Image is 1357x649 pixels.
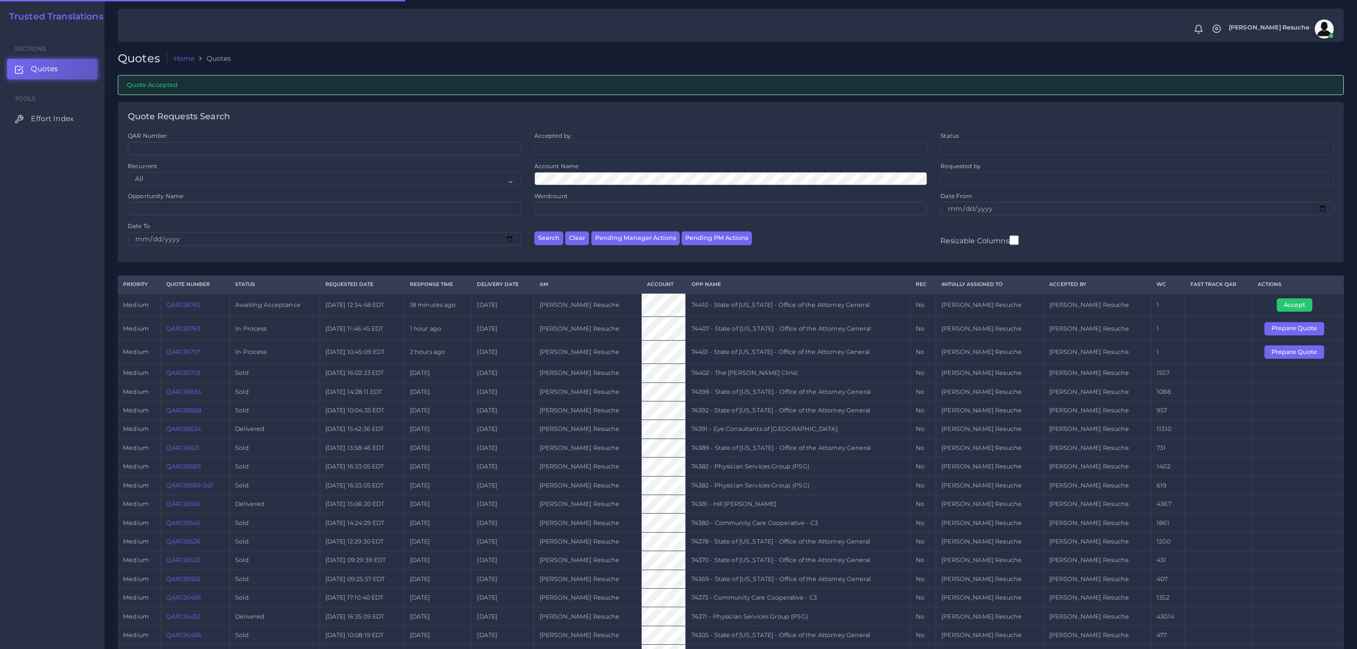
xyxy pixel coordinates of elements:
[910,439,936,457] td: No
[686,293,910,317] td: 74410 - State of [US_STATE] - Office of the Attorney General
[229,532,320,551] td: Sold
[1151,382,1185,401] td: 1088
[936,626,1044,644] td: [PERSON_NAME] Resuche
[534,317,642,340] td: [PERSON_NAME] Resuche
[534,495,642,514] td: [PERSON_NAME] Resuche
[534,476,642,495] td: [PERSON_NAME] Resuche
[404,589,472,607] td: [DATE]
[910,340,936,363] td: No
[940,234,1018,246] label: Resizable Columns
[320,420,404,439] td: [DATE] 15:42:36 EDT
[320,532,404,551] td: [DATE] 12:29:30 EDT
[936,476,1044,495] td: [PERSON_NAME] Resuche
[534,382,642,401] td: [PERSON_NAME] Resuche
[910,551,936,570] td: No
[166,594,201,601] a: QAR126459
[118,276,161,293] th: Priority
[686,570,910,588] td: 74369 - State of [US_STATE] - Office of the Attorney General
[166,325,200,332] a: QAR126763
[686,340,910,363] td: 74401 - State of [US_STATE] - Office of the Attorney General
[534,192,568,200] label: Wordcount
[166,388,201,395] a: QAR126693
[910,607,936,626] td: No
[472,382,534,401] td: [DATE]
[910,317,936,340] td: No
[123,301,149,308] span: medium
[7,59,97,79] a: Quotes
[320,476,404,495] td: [DATE] 16:33:05 EDT
[404,382,472,401] td: [DATE]
[1044,458,1151,476] td: [PERSON_NAME] Resuche
[936,570,1044,588] td: [PERSON_NAME] Resuche
[1044,570,1151,588] td: [PERSON_NAME] Resuche
[472,340,534,363] td: [DATE]
[472,293,534,317] td: [DATE]
[123,463,149,470] span: medium
[1151,607,1185,626] td: 43014
[118,75,1344,95] div: Quote Accepted
[936,514,1044,532] td: [PERSON_NAME] Resuche
[229,401,320,420] td: Sold
[229,382,320,401] td: Sold
[1151,364,1185,382] td: 1557
[320,317,404,340] td: [DATE] 11:46:45 EDT
[686,514,910,532] td: 74380 - Community Care Cooperative - C3
[1151,532,1185,551] td: 1200
[2,11,104,22] a: Trusted Translations
[472,439,534,457] td: [DATE]
[472,607,534,626] td: [DATE]
[229,439,320,457] td: Sold
[910,476,936,495] td: No
[686,276,910,293] th: Opp Name
[1151,570,1185,588] td: 407
[320,293,404,317] td: [DATE] 12:34:48 EDT
[123,538,149,545] span: medium
[123,444,149,451] span: medium
[472,276,534,293] th: Delivery Date
[936,382,1044,401] td: [PERSON_NAME] Resuche
[166,463,201,470] a: QAR126569
[166,500,200,507] a: QAR126556
[1151,495,1185,514] td: 4367
[936,401,1044,420] td: [PERSON_NAME] Resuche
[1264,345,1324,359] button: Prepare Quote
[565,231,589,245] button: Clear
[910,570,936,588] td: No
[686,458,910,476] td: 74382 - Physician Services Group (PSG)
[166,519,200,526] a: QAR126545
[534,401,642,420] td: [PERSON_NAME] Resuche
[940,162,981,170] label: Requested by
[1151,514,1185,532] td: 1861
[15,45,46,52] span: Sections
[123,575,149,582] span: medium
[534,293,642,317] td: [PERSON_NAME] Resuche
[123,407,149,414] span: medium
[229,570,320,588] td: Sold
[936,340,1044,363] td: [PERSON_NAME] Resuche
[1044,439,1151,457] td: [PERSON_NAME] Resuche
[404,439,472,457] td: [DATE]
[686,589,910,607] td: 74373 - Community Care Cooperative - C3
[1009,234,1019,246] input: Resizable Columns
[166,556,200,563] a: QAR126503
[166,482,214,489] a: QAR126569-001
[174,54,195,63] a: Home
[229,317,320,340] td: In Process
[534,458,642,476] td: [PERSON_NAME] Resuche
[404,364,472,382] td: [DATE]
[404,495,472,514] td: [DATE]
[940,132,959,140] label: Status
[128,112,230,122] h4: Quote Requests Search
[472,570,534,588] td: [DATE]
[936,276,1044,293] th: Initially Assigned to
[320,276,404,293] th: Requested Date
[128,132,167,140] label: QAR Number
[910,420,936,439] td: No
[123,594,149,601] span: medium
[31,114,74,124] span: Effort Index
[686,420,910,439] td: 74391 - Eye Consultants of [GEOGRAPHIC_DATA]
[404,420,472,439] td: [DATE]
[936,532,1044,551] td: [PERSON_NAME] Resuche
[229,476,320,495] td: Sold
